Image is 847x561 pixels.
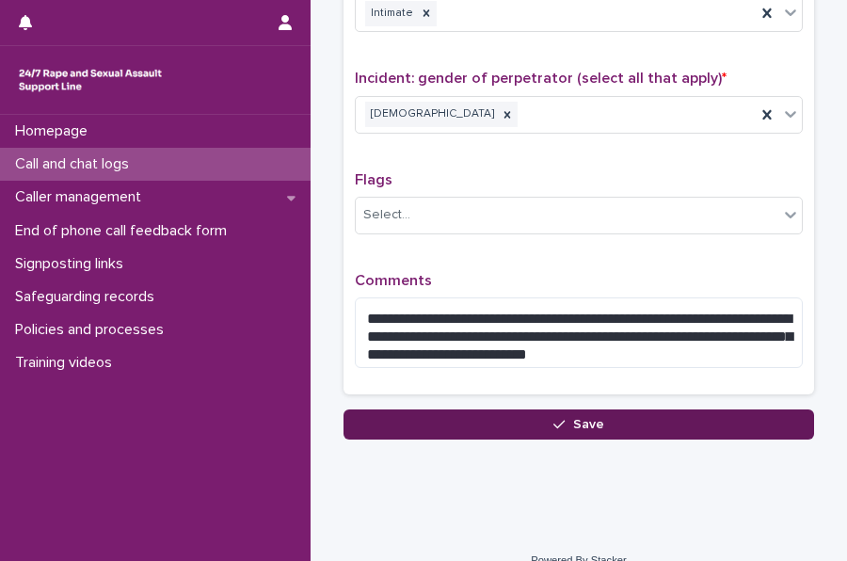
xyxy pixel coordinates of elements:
[365,102,497,127] div: [DEMOGRAPHIC_DATA]
[344,409,814,440] button: Save
[363,205,410,225] div: Select...
[365,1,416,26] div: Intimate
[355,71,727,86] span: Incident: gender of perpetrator (select all that apply)
[355,172,392,187] span: Flags
[8,288,169,306] p: Safeguarding records
[8,255,138,273] p: Signposting links
[8,321,179,339] p: Policies and processes
[15,61,166,99] img: rhQMoQhaT3yELyF149Cw
[573,418,604,431] span: Save
[355,273,432,288] span: Comments
[8,188,156,206] p: Caller management
[8,155,144,173] p: Call and chat logs
[8,222,242,240] p: End of phone call feedback form
[8,122,103,140] p: Homepage
[8,354,127,372] p: Training videos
